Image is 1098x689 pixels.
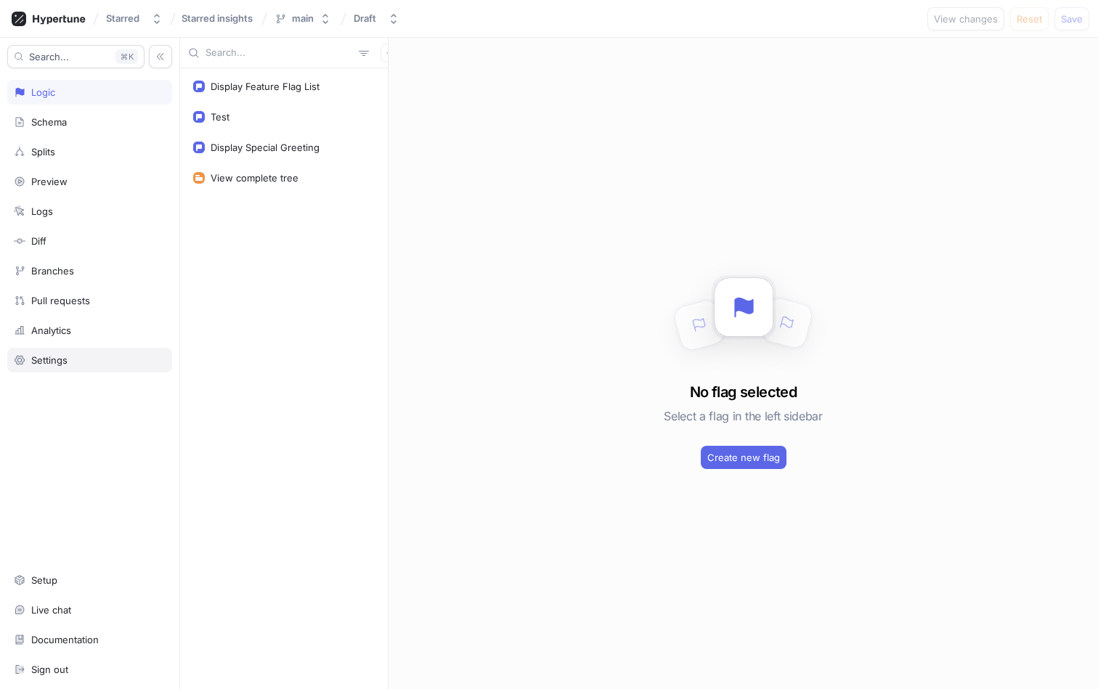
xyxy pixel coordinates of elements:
[1061,15,1083,23] span: Save
[707,453,780,462] span: Create new flag
[182,13,253,23] span: Starred insights
[934,15,998,23] span: View changes
[31,265,74,277] div: Branches
[7,45,145,68] button: Search...K
[1010,7,1049,30] button: Reset
[100,7,168,30] button: Starred
[31,146,55,158] div: Splits
[106,12,139,25] div: Starred
[31,354,68,366] div: Settings
[701,446,786,469] button: Create new flag
[31,86,55,98] div: Logic
[664,403,822,429] h5: Select a flag in the left sidebar
[927,7,1004,30] button: View changes
[211,142,320,153] div: Display Special Greeting
[115,49,138,64] div: K
[31,634,99,645] div: Documentation
[31,574,57,586] div: Setup
[690,381,797,403] h3: No flag selected
[31,604,71,616] div: Live chat
[1054,7,1089,30] button: Save
[1017,15,1042,23] span: Reset
[348,7,405,30] button: Draft
[292,12,314,25] div: main
[31,325,71,336] div: Analytics
[31,295,90,306] div: Pull requests
[269,7,337,30] button: main
[7,627,172,652] a: Documentation
[29,52,69,61] span: Search...
[31,116,67,128] div: Schema
[206,46,353,60] input: Search...
[31,176,68,187] div: Preview
[211,111,229,123] div: Test
[31,235,46,247] div: Diff
[211,172,298,184] div: View complete tree
[31,664,68,675] div: Sign out
[31,205,53,217] div: Logs
[354,12,376,25] div: Draft
[211,81,320,92] div: Display Feature Flag List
